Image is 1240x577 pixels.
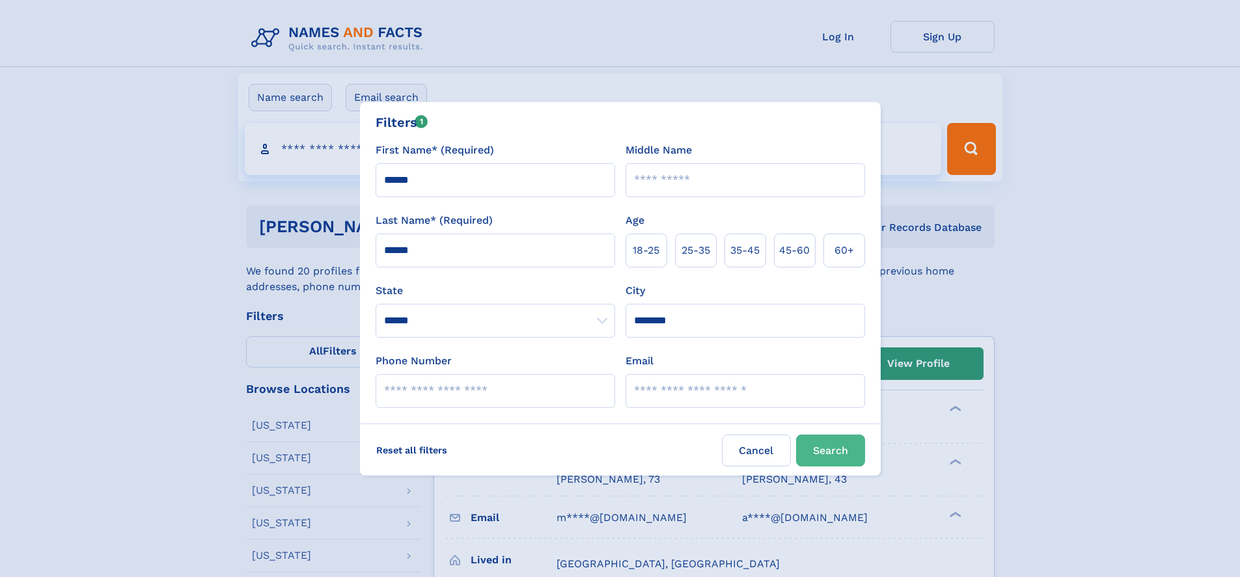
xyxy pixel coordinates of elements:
[730,243,760,258] span: 35‑45
[722,435,791,466] label: Cancel
[626,142,692,158] label: Middle Name
[376,113,428,132] div: Filters
[626,353,654,369] label: Email
[796,435,865,466] button: Search
[834,243,854,258] span: 60+
[633,243,659,258] span: 18‑25
[368,435,456,466] label: Reset all filters
[682,243,710,258] span: 25‑35
[626,283,645,299] label: City
[376,283,615,299] label: State
[376,142,494,158] label: First Name* (Required)
[626,213,644,228] label: Age
[376,353,452,369] label: Phone Number
[779,243,810,258] span: 45‑60
[376,213,493,228] label: Last Name* (Required)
